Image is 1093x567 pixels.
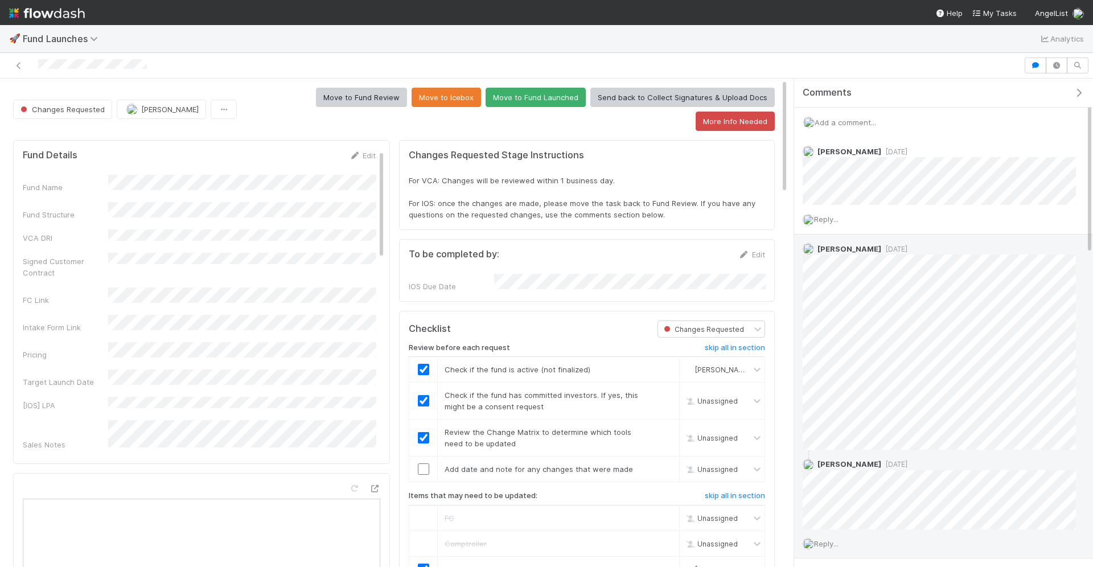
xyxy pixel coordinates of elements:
[445,465,633,474] span: Add date and note for any changes that were made
[705,491,765,500] h6: skip all in section
[9,34,20,43] span: 🚀
[23,150,77,161] h5: Fund Details
[815,118,876,127] span: Add a comment...
[409,176,758,219] span: For VCA: Changes will be reviewed within 1 business day. For IOS: once the changes are made, plea...
[23,294,108,306] div: FC Link
[1073,8,1084,19] img: avatar_c597f508-4d28-4c7c-92e0-bd2d0d338f8e.png
[803,117,815,128] img: avatar_c597f508-4d28-4c7c-92e0-bd2d0d338f8e.png
[23,182,108,193] div: Fund Name
[661,324,744,333] span: Changes Requested
[684,540,738,548] span: Unassigned
[803,214,814,225] img: avatar_c597f508-4d28-4c7c-92e0-bd2d0d338f8e.png
[696,112,775,131] button: More Info Needed
[23,33,104,44] span: Fund Launches
[817,244,881,253] span: [PERSON_NAME]
[486,88,586,107] button: Move to Fund Launched
[23,376,108,388] div: Target Launch Date
[881,147,907,156] span: [DATE]
[409,491,537,500] h6: Items that may need to be updated:
[705,491,765,505] a: skip all in section
[23,322,108,333] div: Intake Form Link
[409,323,451,335] h5: Checklist
[817,147,881,156] span: [PERSON_NAME]
[409,343,510,352] h6: Review before each request
[817,459,881,469] span: [PERSON_NAME]
[445,513,454,523] span: FC
[126,104,138,115] img: avatar_768cd48b-9260-4103-b3ef-328172ae0546.png
[972,7,1017,19] a: My Tasks
[738,250,765,259] a: Edit
[803,87,852,98] span: Comments
[684,514,738,523] span: Unassigned
[23,400,108,411] div: [IOS] LPA
[881,460,907,469] span: [DATE]
[1039,32,1084,46] a: Analytics
[705,343,765,352] h6: skip all in section
[814,539,839,548] span: Reply...
[684,465,738,474] span: Unassigned
[117,100,206,119] button: [PERSON_NAME]
[409,150,765,161] h5: Changes Requested Stage Instructions
[445,428,631,448] span: Review the Change Matrix to determine which tools need to be updated
[590,88,775,107] button: Send back to Collect Signatures & Upload Docs
[705,343,765,357] a: skip all in section
[1035,9,1068,18] span: AngelList
[13,100,112,119] button: Changes Requested
[814,215,839,224] span: Reply...
[18,105,105,114] span: Changes Requested
[23,232,108,244] div: VCA DRI
[935,7,963,19] div: Help
[803,146,814,157] img: avatar_b467e446-68e1-4310-82a7-76c532dc3f4b.png
[803,459,814,470] img: avatar_c597f508-4d28-4c7c-92e0-bd2d0d338f8e.png
[445,539,487,548] span: Comptroller
[412,88,481,107] button: Move to Icebox
[409,249,499,260] h5: To be completed by:
[23,439,108,450] div: Sales Notes
[445,391,638,411] span: Check if the fund has committed investors. If yes, this might be a consent request
[445,365,590,374] span: Check if the fund is active (not finalized)
[316,88,407,107] button: Move to Fund Review
[9,3,85,23] img: logo-inverted-e16ddd16eac7371096b0.svg
[684,397,738,405] span: Unassigned
[881,245,907,253] span: [DATE]
[972,9,1017,18] span: My Tasks
[23,256,108,278] div: Signed Customer Contract
[803,538,814,549] img: avatar_c597f508-4d28-4c7c-92e0-bd2d0d338f8e.png
[684,365,693,374] img: avatar_768cd48b-9260-4103-b3ef-328172ae0546.png
[803,243,814,254] img: avatar_b467e446-68e1-4310-82a7-76c532dc3f4b.png
[684,434,738,442] span: Unassigned
[23,209,108,220] div: Fund Structure
[695,365,751,374] span: [PERSON_NAME]
[409,281,494,292] div: IOS Due Date
[349,151,376,160] a: Edit
[23,349,108,360] div: Pricing
[141,105,199,114] span: [PERSON_NAME]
